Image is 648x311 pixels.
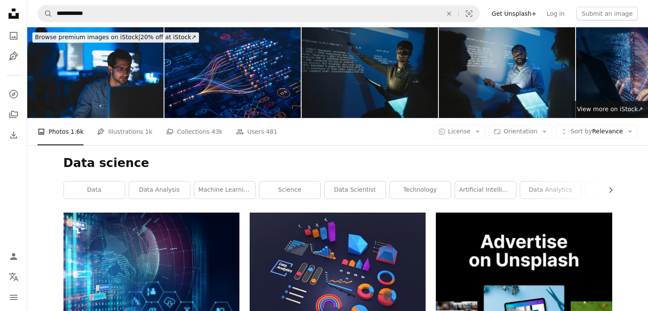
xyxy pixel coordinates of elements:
img: AI powers big data analysis and automation workflows, showcasing neural networks and data streams... [164,27,301,118]
span: View more on iStock ↗ [577,106,643,112]
button: Language [5,268,22,285]
a: Collections [5,106,22,123]
a: data analytics [520,181,581,199]
span: Relevance [570,127,623,136]
span: 43k [212,127,223,136]
a: Log in / Sign up [5,248,22,265]
a: View more on iStock↗ [572,101,648,118]
form: Find visuals sitewide [37,5,480,22]
a: Download History [5,127,22,144]
h1: Data science [63,155,612,171]
button: Visual search [459,6,479,22]
img: Artificial Intelligence Developer team Meeting at night [439,27,575,118]
a: science [259,181,320,199]
span: Sort by [570,128,592,135]
span: 20% off at iStock ↗ [35,34,196,40]
button: Sort byRelevance [556,125,638,138]
a: Users 481 [236,118,277,145]
img: A software developer is thinking on improving the efficiency of the AI system. [27,27,164,118]
span: 1k [145,127,153,136]
a: Log in [541,7,570,20]
a: Illustrations 1k [97,118,152,145]
a: Photos [5,27,22,44]
button: Clear [440,6,458,22]
span: 481 [266,127,277,136]
button: scroll list to the right [603,181,612,199]
a: machine learning [194,181,255,199]
img: Artificial Intelligence Developer team Meeting at night [302,27,438,118]
a: Collections 43k [166,118,223,145]
a: futuristic earth map technology abstract background represent global connection concept [63,274,239,281]
button: Menu [5,289,22,306]
a: data [64,181,125,199]
span: License [448,128,471,135]
a: Get Unsplash+ [487,7,541,20]
button: Orientation [489,125,552,138]
button: Submit an image [576,7,638,20]
a: graphical user interface [250,267,426,275]
a: Browse premium images on iStock|20% off at iStock↗ [27,27,204,48]
a: Explore [5,86,22,103]
a: Illustrations [5,48,22,65]
a: technology [390,181,451,199]
span: Browse premium images on iStock | [35,34,140,40]
a: data scientist [325,181,386,199]
a: data analysis [129,181,190,199]
a: artificial intelligence [455,181,516,199]
button: License [433,125,486,138]
button: Search Unsplash [38,6,52,22]
span: Orientation [504,128,537,135]
a: computer [585,181,646,199]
